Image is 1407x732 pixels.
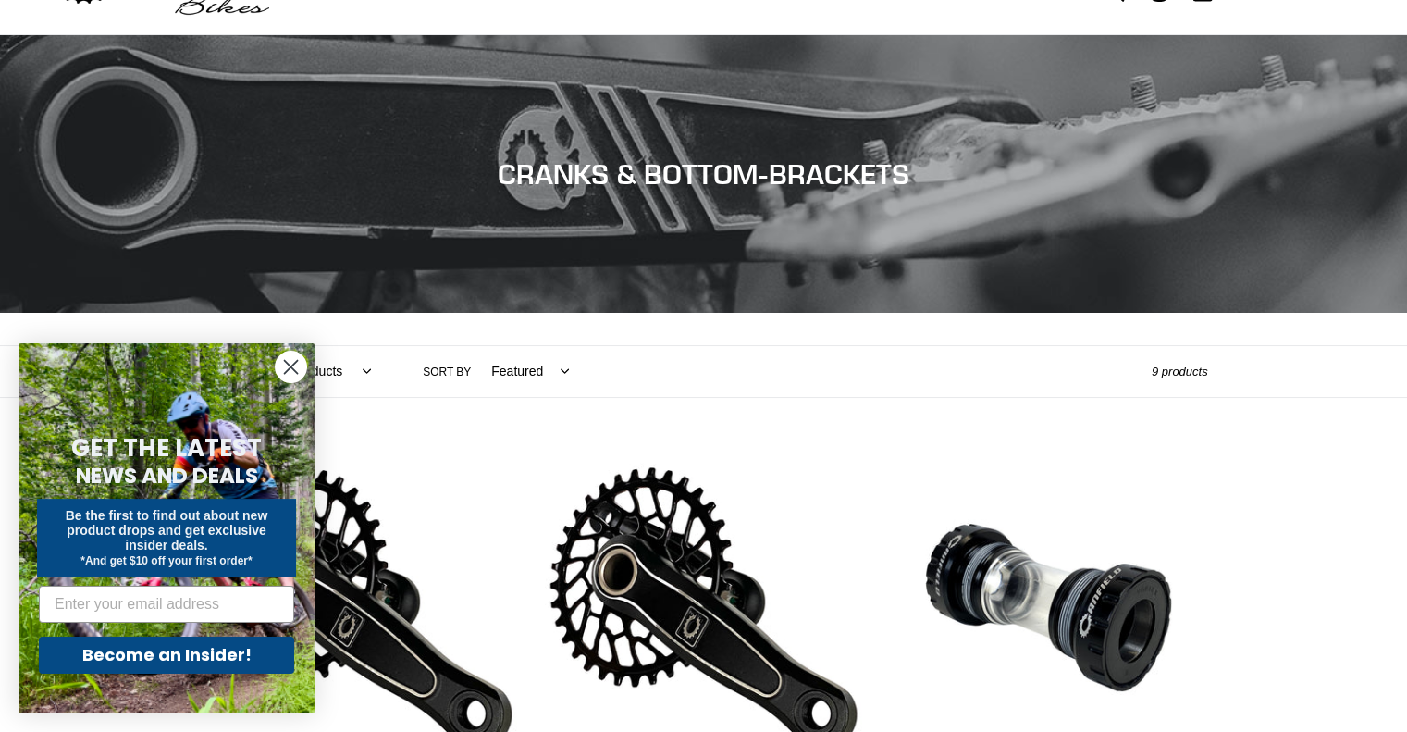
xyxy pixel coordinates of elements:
[275,351,307,383] button: Close dialog
[39,586,294,623] input: Enter your email address
[76,461,258,490] span: NEWS AND DEALS
[39,637,294,674] button: Become an Insider!
[66,508,268,552] span: Be the first to find out about new product drops and get exclusive insider deals.
[80,554,252,567] span: *And get $10 off your first order*
[498,157,909,191] span: CRANKS & BOTTOM-BRACKETS
[1152,365,1208,378] span: 9 products
[71,431,262,465] span: GET THE LATEST
[423,364,471,380] label: Sort by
